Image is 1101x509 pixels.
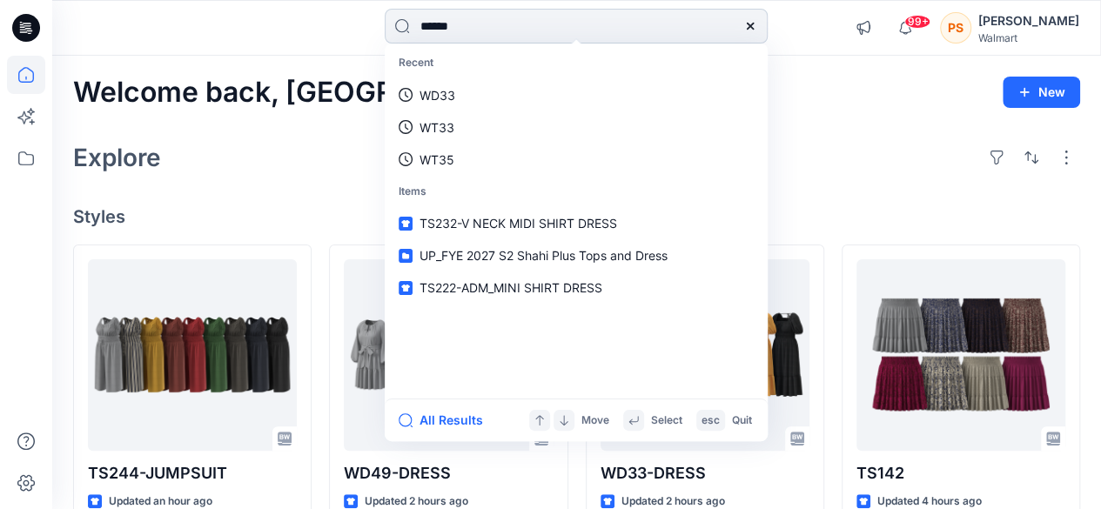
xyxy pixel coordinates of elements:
[388,271,764,304] a: TS222-ADM_MINI SHIRT DRESS
[388,207,764,239] a: TS232-V NECK MIDI SHIRT DRESS
[904,15,930,29] span: 99+
[420,151,454,169] p: WT35
[388,144,764,176] a: WT35
[73,144,161,171] h2: Explore
[940,12,971,44] div: PS
[978,31,1079,44] div: Walmart
[856,461,1065,486] p: TS142
[581,412,609,430] p: Move
[702,412,720,430] p: esc
[388,239,764,271] a: UP_FYE 2027 S2 Shahi Plus Tops and Dress
[73,77,578,109] h2: Welcome back, [GEOGRAPHIC_DATA]
[388,111,764,144] a: WT33
[651,412,682,430] p: Select
[388,79,764,111] a: WD33
[420,280,602,295] span: TS222-ADM_MINI SHIRT DRESS
[388,176,764,208] p: Items
[344,259,553,451] a: WD49-DRESS
[344,461,553,486] p: WD49-DRESS
[1003,77,1080,108] button: New
[420,216,617,231] span: TS232-V NECK MIDI SHIRT DRESS
[601,461,809,486] p: WD33-DRESS
[88,259,297,451] a: TS244-JUMPSUIT
[420,118,454,137] p: WT33
[856,259,1065,451] a: TS142
[73,206,1080,227] h4: Styles
[388,47,764,79] p: Recent
[420,248,668,263] span: UP_FYE 2027 S2 Shahi Plus Tops and Dress
[420,86,455,104] p: WD33
[732,412,752,430] p: Quit
[88,461,297,486] p: TS244-JUMPSUIT
[399,410,494,431] button: All Results
[978,10,1079,31] div: [PERSON_NAME]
